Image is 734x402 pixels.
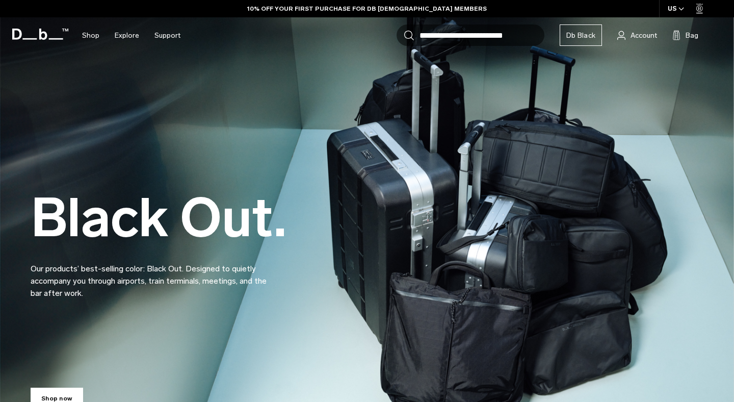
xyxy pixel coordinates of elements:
[115,17,139,54] a: Explore
[631,30,657,41] span: Account
[82,17,99,54] a: Shop
[74,17,188,54] nav: Main Navigation
[617,29,657,41] a: Account
[31,191,286,245] h2: Black Out.
[247,4,487,13] a: 10% OFF YOUR FIRST PURCHASE FOR DB [DEMOGRAPHIC_DATA] MEMBERS
[154,17,180,54] a: Support
[31,250,275,299] p: Our products’ best-selling color: Black Out. Designed to quietly accompany you through airports, ...
[560,24,602,46] a: Db Black
[686,30,698,41] span: Bag
[672,29,698,41] button: Bag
